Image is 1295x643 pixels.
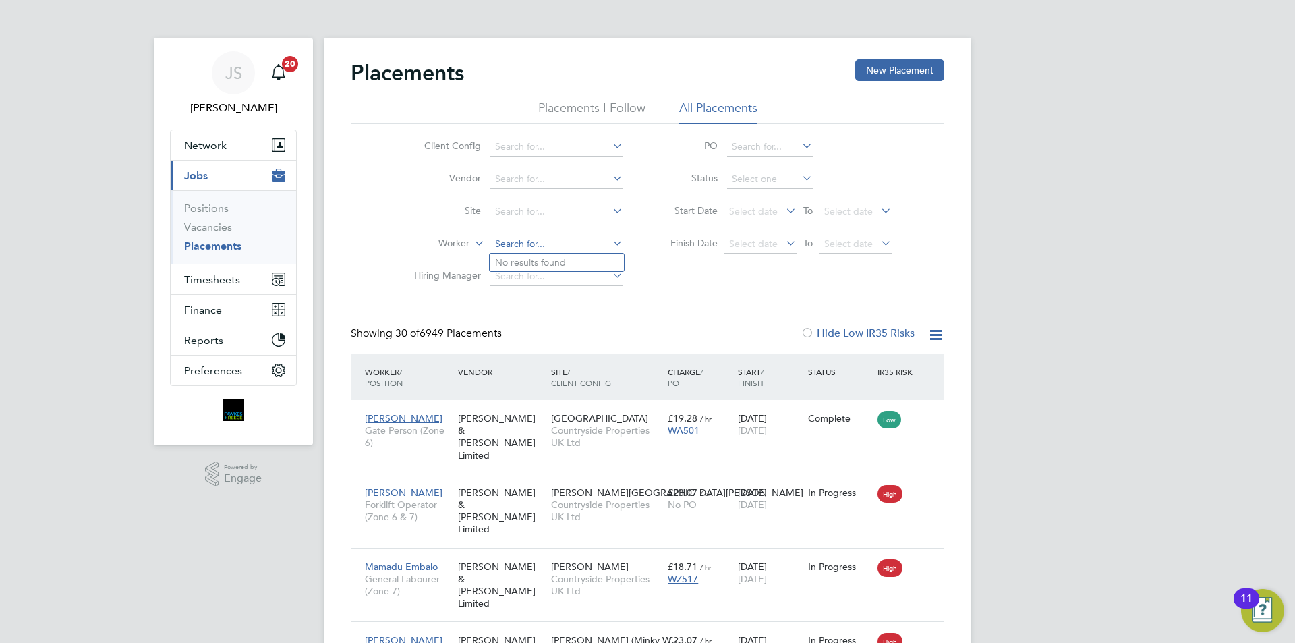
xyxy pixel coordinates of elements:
[455,406,548,468] div: [PERSON_NAME] & [PERSON_NAME] Limited
[490,235,623,254] input: Search for...
[808,486,871,499] div: In Progress
[170,51,297,116] a: JS[PERSON_NAME]
[679,100,757,124] li: All Placements
[855,59,944,81] button: New Placement
[801,327,915,340] label: Hide Low IR35 Risks
[668,573,698,585] span: WZ517
[805,360,875,384] div: Status
[171,130,296,160] button: Network
[395,327,502,340] span: 6949 Placements
[668,561,697,573] span: £18.71
[874,360,921,384] div: IR35 Risk
[551,486,803,499] span: [PERSON_NAME][GEOGRAPHIC_DATA][PERSON_NAME]
[657,204,718,217] label: Start Date
[657,140,718,152] label: PO
[170,100,297,116] span: Julia Scholes
[403,172,481,184] label: Vendor
[738,499,767,511] span: [DATE]
[668,412,697,424] span: £19.28
[170,399,297,421] a: Go to home page
[362,360,455,395] div: Worker
[700,488,712,498] span: / hr
[490,170,623,189] input: Search for...
[365,499,451,523] span: Forklift Operator (Zone 6 & 7)
[548,360,664,395] div: Site
[735,360,805,395] div: Start
[490,138,623,157] input: Search for...
[184,221,232,233] a: Vacancies
[668,424,699,437] span: WA501
[808,561,871,573] div: In Progress
[799,234,817,252] span: To
[727,138,813,157] input: Search for...
[265,51,292,94] a: 20
[551,424,661,449] span: Countryside Properties UK Ltd
[392,237,469,250] label: Worker
[171,295,296,325] button: Finance
[877,411,901,428] span: Low
[729,237,778,250] span: Select date
[551,499,661,523] span: Countryside Properties UK Ltd
[735,480,805,518] div: [DATE]
[877,559,902,577] span: High
[223,399,244,421] img: bromak-logo-retina.png
[538,100,645,124] li: Placements I Follow
[171,325,296,355] button: Reports
[738,424,767,437] span: [DATE]
[365,573,451,597] span: General Labourer (Zone 7)
[224,473,262,484] span: Engage
[171,161,296,190] button: Jobs
[395,327,420,340] span: 30 of
[727,170,813,189] input: Select one
[171,356,296,385] button: Preferences
[455,480,548,542] div: [PERSON_NAME] & [PERSON_NAME] Limited
[351,327,505,341] div: Showing
[365,424,451,449] span: Gate Person (Zone 6)
[362,553,944,565] a: Mamadu EmbaloGeneral Labourer (Zone 7)[PERSON_NAME] & [PERSON_NAME] Limited[PERSON_NAME]Countrysi...
[490,267,623,286] input: Search for...
[362,627,944,638] a: [PERSON_NAME]Forklift Operator (Zone 1)[PERSON_NAME] & [PERSON_NAME] Limited[PERSON_NAME] (Minky ...
[551,561,629,573] span: [PERSON_NAME]
[455,554,548,617] div: [PERSON_NAME] & [PERSON_NAME] Limited
[403,140,481,152] label: Client Config
[824,205,873,217] span: Select date
[184,169,208,182] span: Jobs
[729,205,778,217] span: Select date
[490,254,624,271] li: No results found
[735,554,805,592] div: [DATE]
[154,38,313,445] nav: Main navigation
[668,366,703,388] span: / PO
[184,202,229,215] a: Positions
[738,366,764,388] span: / Finish
[171,264,296,294] button: Timesheets
[403,204,481,217] label: Site
[664,360,735,395] div: Charge
[171,190,296,264] div: Jobs
[362,479,944,491] a: [PERSON_NAME]Forklift Operator (Zone 6 & 7)[PERSON_NAME] & [PERSON_NAME] Limited[PERSON_NAME][GEO...
[490,202,623,221] input: Search for...
[224,462,262,473] span: Powered by
[403,269,481,281] label: Hiring Manager
[225,64,242,82] span: JS
[184,334,223,347] span: Reports
[351,59,464,86] h2: Placements
[1241,589,1284,632] button: Open Resource Center, 11 new notifications
[735,406,805,443] div: [DATE]
[362,405,944,416] a: [PERSON_NAME]Gate Person (Zone 6)[PERSON_NAME] & [PERSON_NAME] Limited[GEOGRAPHIC_DATA]Countrysid...
[668,486,697,499] span: £23.07
[657,237,718,249] label: Finish Date
[808,412,871,424] div: Complete
[877,485,902,503] span: High
[551,412,648,424] span: [GEOGRAPHIC_DATA]
[205,462,262,487] a: Powered byEngage
[551,573,661,597] span: Countryside Properties UK Ltd
[551,366,611,388] span: / Client Config
[365,486,442,499] span: [PERSON_NAME]
[824,237,873,250] span: Select date
[668,499,697,511] span: No PO
[738,573,767,585] span: [DATE]
[184,304,222,316] span: Finance
[455,360,548,384] div: Vendor
[184,364,242,377] span: Preferences
[1240,598,1253,616] div: 11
